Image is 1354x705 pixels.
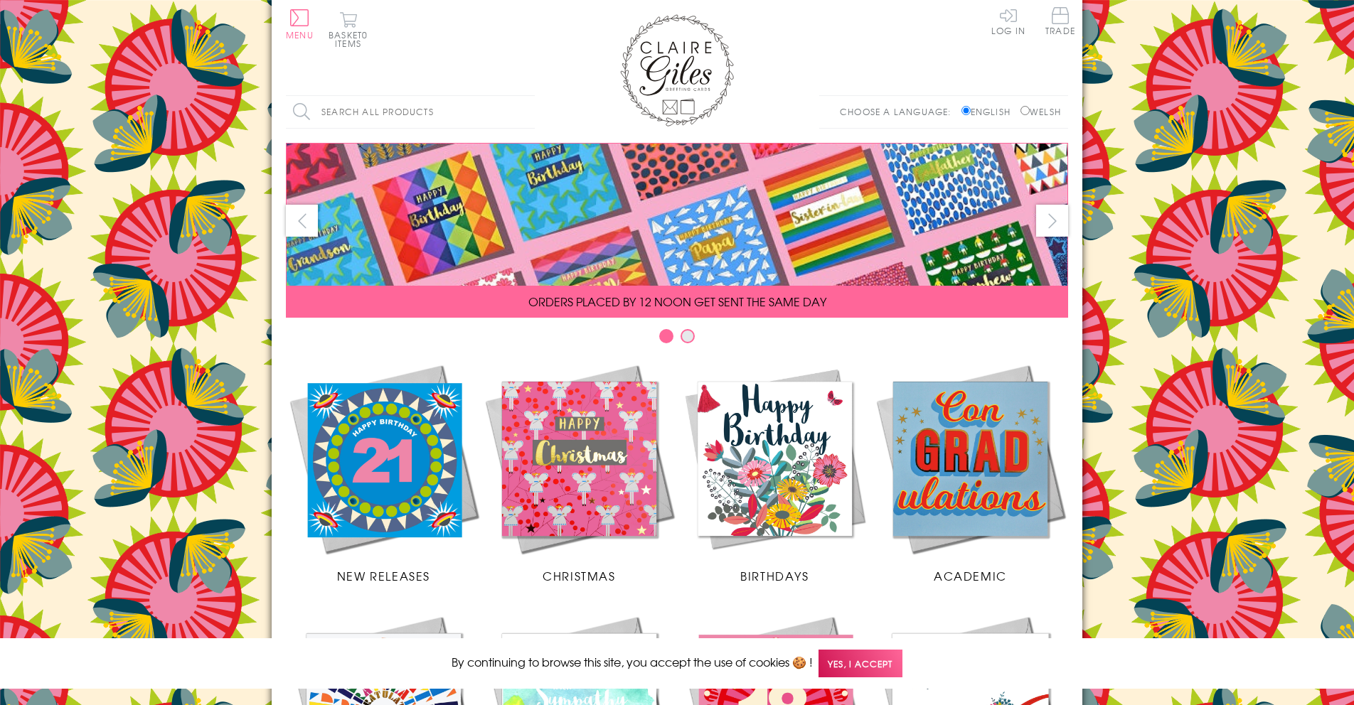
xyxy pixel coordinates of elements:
button: Menu [286,9,314,39]
a: Academic [873,361,1068,584]
label: Welsh [1020,105,1061,118]
span: Christmas [543,567,615,584]
button: next [1036,205,1068,237]
span: Yes, I accept [819,650,902,677]
a: Log In [991,7,1025,35]
a: Birthdays [677,361,873,584]
span: 0 items [335,28,368,50]
button: Carousel Page 2 [681,329,695,343]
span: ORDERS PLACED BY 12 NOON GET SENT THE SAME DAY [528,293,826,310]
label: English [961,105,1018,118]
input: Welsh [1020,106,1030,115]
div: Carousel Pagination [286,328,1068,350]
input: Search all products [286,96,535,128]
a: Christmas [481,361,677,584]
button: Basket0 items [329,11,368,48]
img: Claire Giles Greetings Cards [620,14,734,127]
button: Carousel Page 1 (Current Slide) [659,329,673,343]
span: Trade [1045,7,1075,35]
a: Trade [1045,7,1075,38]
span: Birthdays [740,567,809,584]
input: Search [521,96,535,128]
span: New Releases [337,567,430,584]
p: Choose a language: [840,105,959,118]
span: Menu [286,28,314,41]
a: New Releases [286,361,481,584]
button: prev [286,205,318,237]
span: Academic [934,567,1007,584]
input: English [961,106,971,115]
